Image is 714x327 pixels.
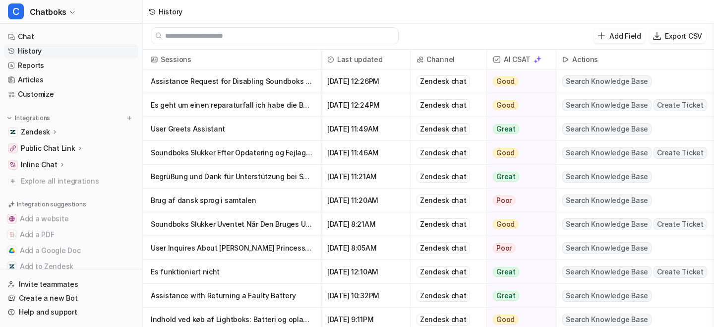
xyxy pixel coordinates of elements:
span: Search Knowledge Base [562,242,652,254]
span: Great [493,124,519,134]
div: Zendesk chat [416,123,470,135]
p: Assistance with Returning a Faulty Battery [151,284,313,308]
button: Good [487,69,550,93]
button: Great [487,284,550,308]
a: Chat [4,30,138,44]
p: Brug af dansk sprog i samtalen [151,189,313,212]
button: Export CSV [649,29,706,43]
div: Zendesk chat [416,99,470,111]
span: [DATE] 10:32PM [325,284,406,308]
p: Assistance Request for Disabling Soundboks Anti-Theft Protection [151,69,313,93]
a: Help and support [4,305,138,319]
span: [DATE] 11:21AM [325,165,406,189]
img: Inline Chat [10,162,16,168]
span: [DATE] 11:20AM [325,189,406,212]
img: expand menu [6,115,13,122]
span: Search Knowledge Base [562,147,652,159]
p: Integration suggestions [17,200,86,209]
span: [DATE] 8:21AM [325,212,406,236]
button: Add Field [594,29,645,43]
button: Great [487,165,550,189]
span: [DATE] 8:05AM [325,236,406,260]
p: User Inquires About [PERSON_NAME] Princess, Receives Product Support Response [151,236,313,260]
div: Zendesk chat [416,147,470,159]
span: AI CSAT [491,50,552,69]
span: Great [493,291,519,301]
p: Public Chat Link [21,143,75,153]
img: explore all integrations [8,176,18,186]
h2: Actions [572,50,598,69]
a: Invite teammates [4,277,138,291]
a: Customize [4,87,138,101]
a: Reports [4,59,138,72]
span: Good [493,148,518,158]
img: Zendesk [10,129,16,135]
img: Add a Google Doc [9,248,15,254]
p: Export CSV [665,31,702,41]
span: Search Knowledge Base [562,195,652,206]
span: Search Knowledge Base [562,218,652,230]
div: Zendesk chat [416,290,470,302]
p: Begrüßung und Dank für Unterstützung bei SOUNDBOKS-Anfragen [151,165,313,189]
button: Good [487,93,550,117]
div: Zendesk chat [416,242,470,254]
button: Poor [487,236,550,260]
span: Search Knowledge Base [562,99,652,111]
span: C [8,3,24,19]
div: Zendesk chat [416,195,470,206]
span: Poor [493,196,515,205]
span: Good [493,76,518,86]
button: Good [487,212,550,236]
img: menu_add.svg [126,115,133,122]
span: [DATE] 12:10AM [325,260,406,284]
span: [DATE] 11:46AM [325,141,406,165]
img: Public Chat Link [10,145,16,151]
p: Soundboks Slukker Efter Opdatering og Fejlagtigt Tastetryk [151,141,313,165]
p: Inline Chat [21,160,58,170]
img: Add a PDF [9,232,15,238]
span: [DATE] 11:49AM [325,117,406,141]
button: Poor [487,189,550,212]
a: History [4,44,138,58]
span: [DATE] 12:24PM [325,93,406,117]
span: Search Knowledge Base [562,171,652,183]
span: Explore all integrations [21,173,134,189]
button: Add a Google DocAdd a Google Doc [4,243,138,259]
span: [DATE] 12:26PM [325,69,406,93]
div: Zendesk chat [416,314,470,326]
span: Search Knowledge Base [562,290,652,302]
span: Search Knowledge Base [562,123,652,135]
span: Good [493,100,518,110]
button: Add a websiteAdd a website [4,211,138,227]
span: Search Knowledge Base [562,314,652,326]
span: Create Ticket [654,99,707,111]
span: Chatboks [30,5,66,19]
span: Great [493,267,519,277]
a: Articles [4,73,138,87]
a: Explore all integrations [4,174,138,188]
a: Create a new Bot [4,291,138,305]
button: Great [487,260,550,284]
button: Add a PDFAdd a PDF [4,227,138,243]
span: Channel [415,50,482,69]
span: Good [493,219,518,229]
p: Es funktioniert nicht [151,260,313,284]
img: Add to Zendesk [9,263,15,269]
img: Add a website [9,216,15,222]
span: Create Ticket [654,218,707,230]
span: Good [493,315,518,325]
div: Zendesk chat [416,171,470,183]
span: Poor [493,243,515,253]
div: Zendesk chat [416,75,470,87]
p: Es geht um einen reparaturfall ich habe die Box zu euch geschickt aber sie klingt immer noch wenn... [151,93,313,117]
span: Last updated [325,50,406,69]
span: Search Knowledge Base [562,75,652,87]
span: Search Knowledge Base [562,266,652,278]
span: Great [493,172,519,182]
button: Good [487,141,550,165]
div: Zendesk chat [416,266,470,278]
p: Integrations [15,114,50,122]
button: Integrations [4,113,53,123]
p: Soundboks Slukker Uventet Når Den Bruges Ude [151,212,313,236]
